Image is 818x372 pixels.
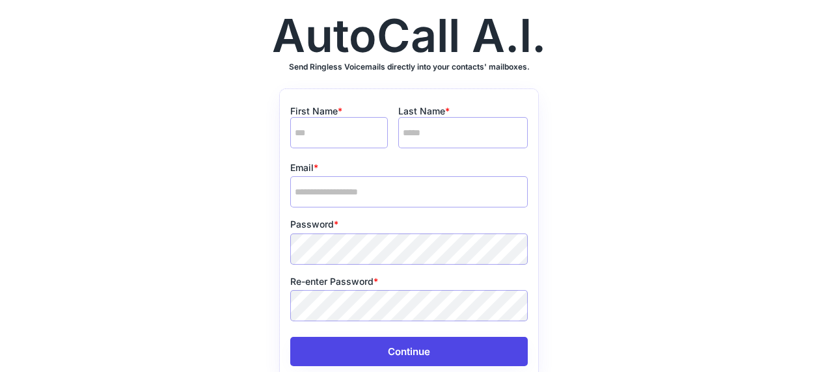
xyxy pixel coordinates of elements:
[290,337,528,366] button: Continue
[289,62,530,72] h3: Send Ringless Voicemails directly into your contacts' mailboxes.
[272,13,546,59] div: AutoCall A.I.
[290,161,528,174] div: Email
[290,218,528,231] div: Password
[290,275,528,288] div: Re-enter Password
[398,105,527,118] div: Last Name
[290,105,388,118] div: First Name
